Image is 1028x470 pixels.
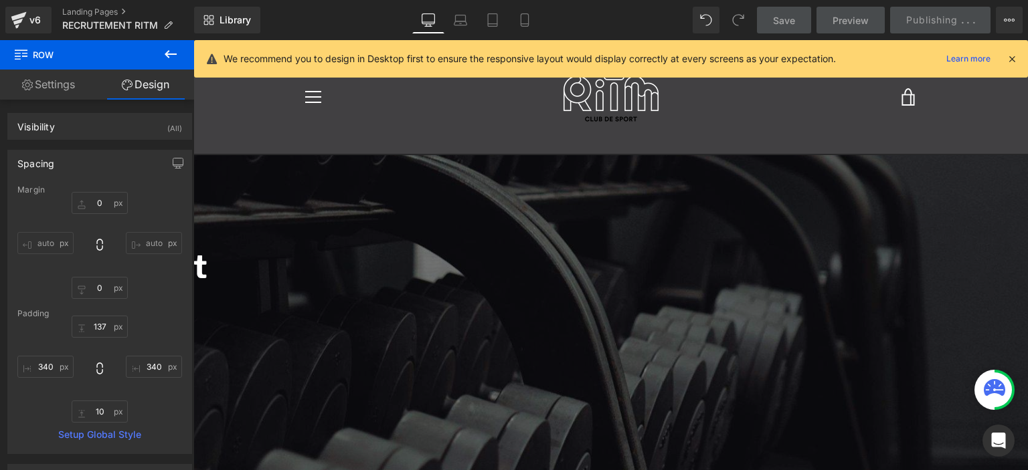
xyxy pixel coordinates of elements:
[72,192,128,214] input: 0
[13,40,147,70] span: Row
[17,232,74,254] input: 0
[126,232,182,254] input: 0
[27,11,44,29] div: v6
[817,7,885,33] a: Preview
[17,309,182,318] div: Padding
[941,51,996,67] a: Learn more
[996,7,1023,33] button: More
[62,20,158,31] span: RECRUTEMENT RITM
[833,13,869,27] span: Preview
[72,400,128,423] input: 0
[17,356,74,378] input: 0
[693,7,719,33] button: Undo
[317,7,518,107] img: ritmsport
[126,356,182,378] input: 0
[220,14,251,26] span: Library
[982,425,1015,457] div: Open Intercom Messenger
[509,7,541,33] a: Mobile
[444,7,477,33] a: Laptop
[72,277,128,299] input: 0
[17,185,182,195] div: Margin
[17,429,182,440] a: Setup Global Style
[194,7,260,33] a: New Library
[62,7,194,17] a: Landing Pages
[167,114,182,136] div: (All)
[97,70,194,100] a: Design
[17,150,54,169] div: Spacing
[17,114,55,132] div: Visibility
[72,316,128,338] input: 0
[412,7,444,33] a: Desktop
[773,13,795,27] span: Save
[5,7,52,33] a: v6
[224,51,836,66] p: We recommend you to design in Desktop first to ensure the responsive layout would display correct...
[477,7,509,33] a: Tablet
[725,7,752,33] button: Redo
